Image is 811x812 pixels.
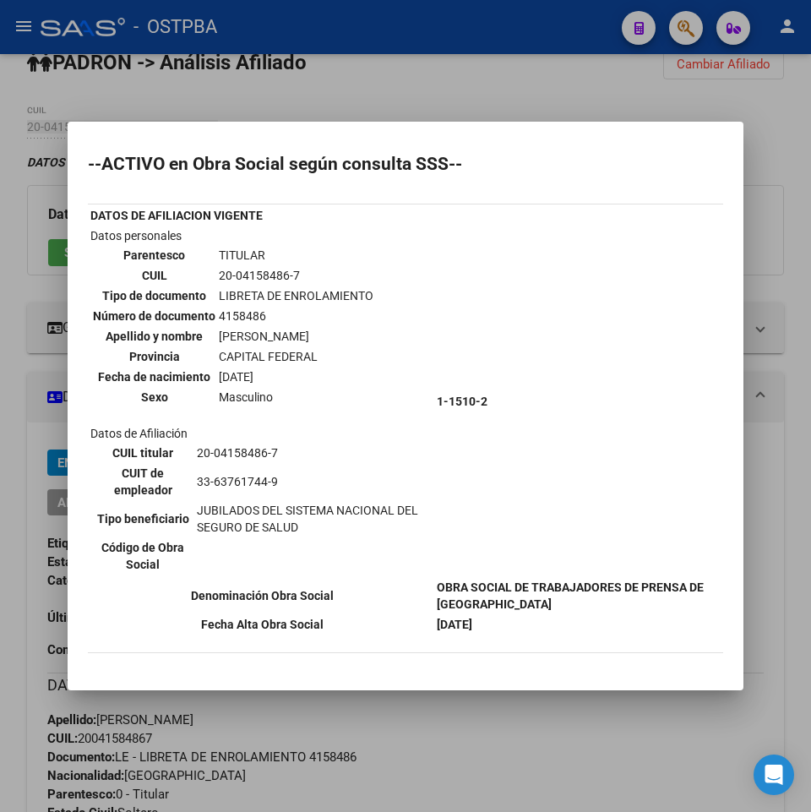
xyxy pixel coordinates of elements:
th: Código de Obra Social [92,538,194,574]
td: 20-04158486-7 [218,266,374,285]
b: DATOS DE AFILIACION VIGENTE [90,209,263,222]
th: CUIT de empleador [92,464,194,499]
th: Parentesco [92,246,216,264]
h2: --ACTIVO en Obra Social según consulta SSS-- [88,155,723,172]
th: Número de documento [92,307,216,325]
td: [DATE] [218,368,374,386]
th: Sexo [92,388,216,406]
th: Fecha de nacimiento [92,368,216,386]
th: Tipo de documento [92,286,216,305]
td: LIBRETA DE ENROLAMIENTO [218,286,374,305]
td: Masculino [218,388,374,406]
th: CUIL titular [92,444,194,462]
td: JUBILADOS DEL SISTEMA NACIONAL DEL SEGURO DE SALUD [196,501,433,537]
td: TITULAR [218,246,374,264]
th: CUIL [92,266,216,285]
td: 20-04158486-7 [196,444,433,462]
b: OBRA SOCIAL DE TRABAJADORES DE PRENSA DE [GEOGRAPHIC_DATA] [437,580,704,611]
th: Denominación Obra Social [90,578,434,613]
td: 4158486 [218,307,374,325]
th: Fecha Alta Obra Social [90,615,434,634]
b: [DATE] [437,618,472,631]
td: [PERSON_NAME] [218,327,374,346]
td: CAPITAL FEDERAL [218,347,374,366]
th: Provincia [92,347,216,366]
b: 1-1510-2 [437,395,487,408]
div: Open Intercom Messenger [754,755,794,795]
th: Tipo beneficiario [92,501,194,537]
td: 33-63761744-9 [196,464,433,499]
td: Datos personales Datos de Afiliación [90,226,434,576]
th: Apellido y nombre [92,327,216,346]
